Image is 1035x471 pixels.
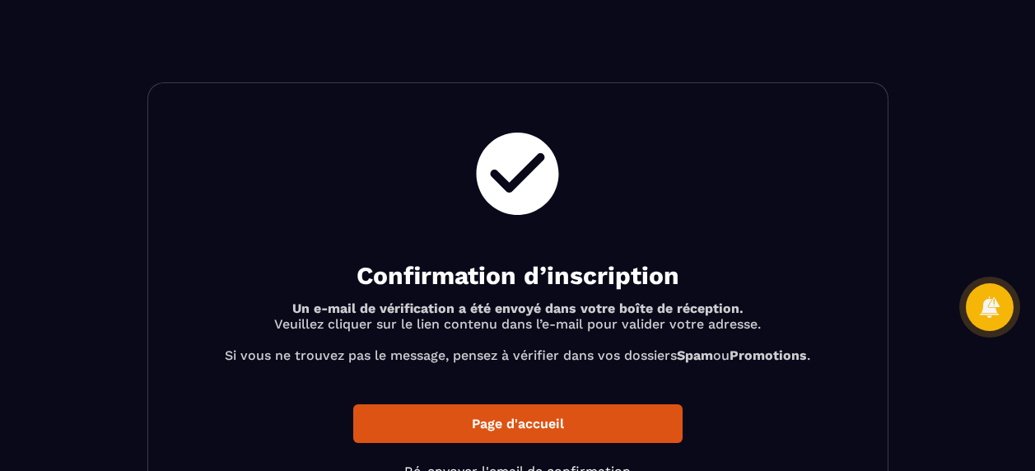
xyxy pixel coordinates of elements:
b: Spam [677,347,713,363]
a: Page d'accueil [353,404,683,443]
b: Un e-mail de vérification a été envoyé dans votre boîte de réception. [292,301,744,316]
p: Veuillez cliquer sur le lien contenu dans l’e-mail pour valider votre adresse. Si vous ne trouvez... [189,301,846,363]
img: check [468,124,567,223]
b: Promotions [730,347,807,363]
h2: Confirmation d’inscription [189,259,846,292]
